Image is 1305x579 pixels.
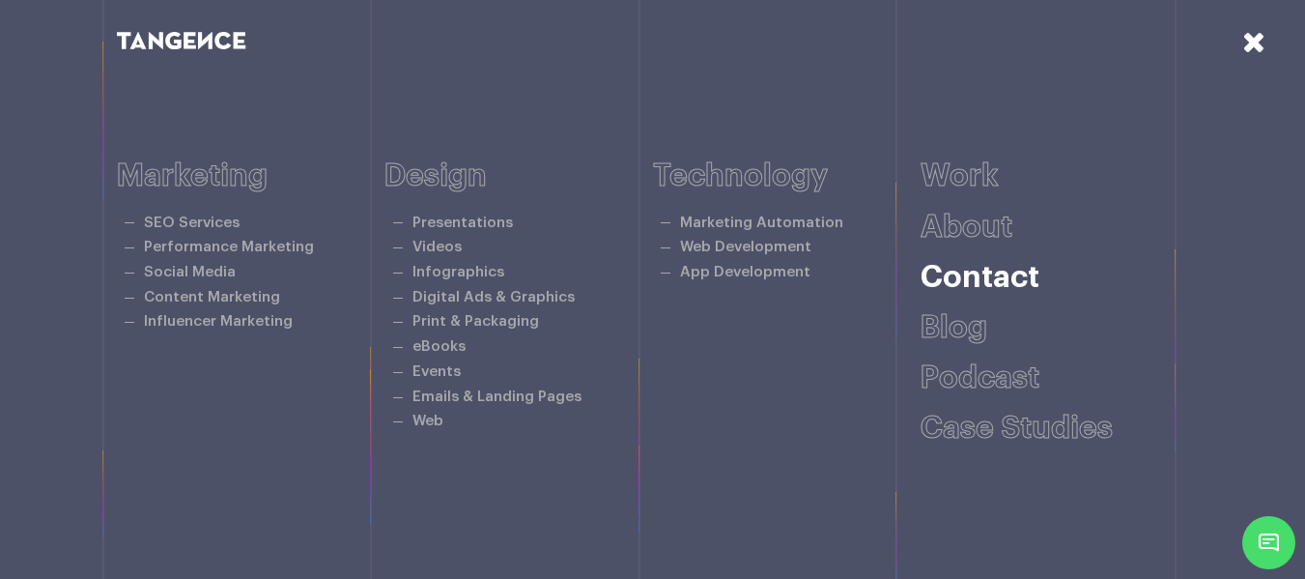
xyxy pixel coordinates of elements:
[921,362,1039,393] a: Podcast
[680,265,810,279] a: App Development
[412,290,575,304] a: Digital Ads & Graphics
[412,414,443,428] a: Web
[921,413,1113,444] a: Case studies
[144,240,314,254] a: Performance Marketing
[412,240,462,254] a: Videos
[384,159,653,193] h6: Design
[680,216,843,230] a: Marketing Automation
[680,240,811,254] a: Web Development
[144,290,280,304] a: Content Marketing
[412,216,513,230] a: Presentations
[921,160,999,191] a: Work
[921,312,987,343] a: Blog
[412,339,466,354] a: eBooks
[144,216,240,230] a: SEO Services
[921,262,1039,293] a: Contact
[921,212,1012,243] a: About
[144,314,293,329] a: Influencer Marketing
[412,314,539,329] a: Print & Packaging
[412,390,582,404] a: Emails & Landing Pages
[117,159,385,193] h6: Marketing
[144,265,236,279] a: Social Media
[653,159,922,193] h6: Technology
[412,364,461,379] a: Events
[1242,516,1295,569] span: Chat Widget
[412,265,504,279] a: Infographics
